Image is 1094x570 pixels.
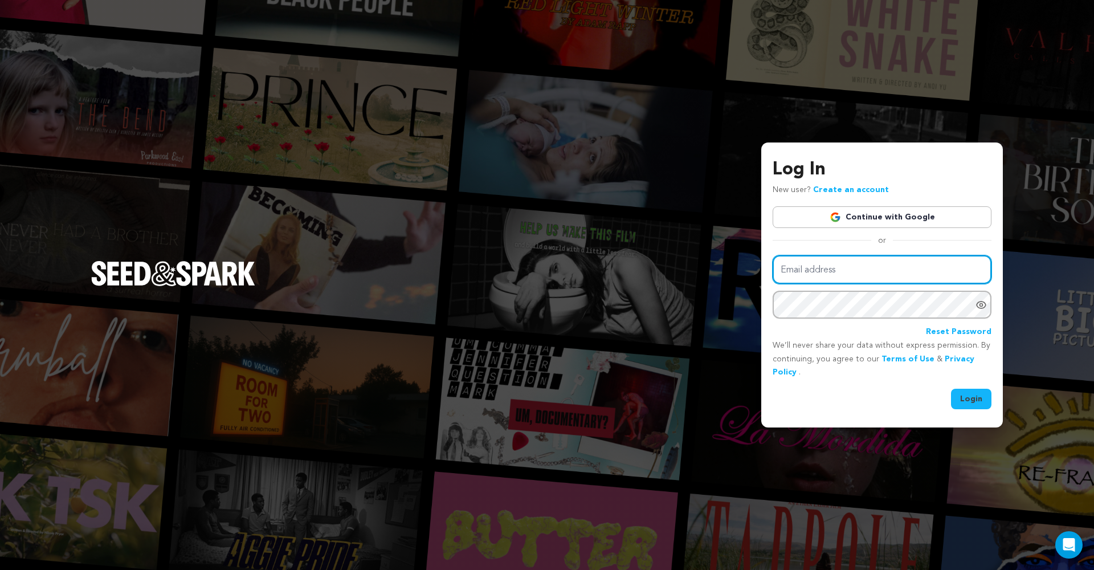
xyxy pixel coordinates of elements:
img: Seed&Spark Logo [91,261,255,286]
span: or [871,235,893,246]
div: Open Intercom Messenger [1055,531,1083,559]
h3: Log In [773,156,991,184]
p: New user? [773,184,889,197]
a: Terms of Use [881,355,934,363]
img: Google logo [830,211,841,223]
a: Show password as plain text. Warning: this will display your password on the screen. [975,299,987,311]
p: We’ll never share your data without express permission. By continuing, you agree to our & . [773,339,991,380]
input: Email address [773,255,991,284]
a: Seed&Spark Homepage [91,261,255,309]
a: Continue with Google [773,206,991,228]
a: Reset Password [926,325,991,339]
a: Create an account [813,186,889,194]
button: Login [951,389,991,409]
